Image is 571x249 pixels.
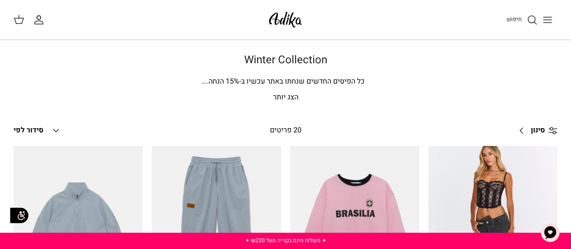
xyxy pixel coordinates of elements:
div: 20 פריטים [218,125,353,136]
button: סידור לפי [14,121,61,141]
span: סידור לפי [14,125,43,136]
p: הצג יותר [14,92,557,103]
h1: Winter Collection [14,54,557,67]
a: חיפוש [506,14,538,25]
span: סינון [531,125,545,136]
span: % הנחה. [202,76,239,87]
button: Toggle menu [538,10,557,30]
a: ✦ משלוח חינם בקנייה מעל ₪220 ✦ [245,236,326,244]
a: סינון [513,120,557,141]
button: צ'אט [537,219,564,246]
span: 15 [226,76,234,87]
img: Adika IL [266,9,305,30]
span: כל הפיסים החדשים שנחתו באתר עכשיו ב- [239,76,365,87]
img: accessibility_icon02.svg [7,203,32,228]
a: החשבון שלי [33,14,48,25]
span: חיפוש [506,15,522,23]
